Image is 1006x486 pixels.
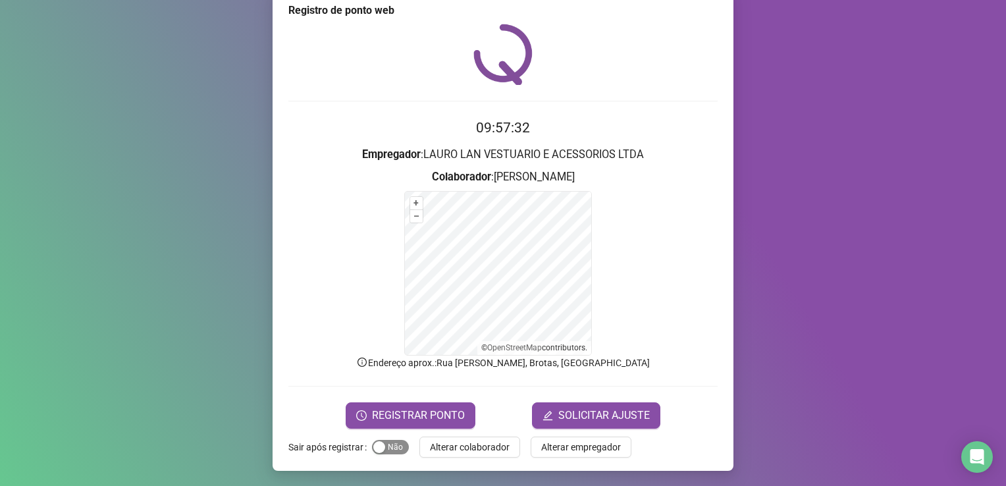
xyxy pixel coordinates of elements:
a: OpenStreetMap [487,343,542,352]
button: REGISTRAR PONTO [346,402,475,429]
span: REGISTRAR PONTO [372,408,465,423]
button: Alterar empregador [531,437,631,458]
button: + [410,197,423,209]
div: Registro de ponto web [288,3,718,18]
h3: : LAURO LAN VESTUARIO E ACESSORIOS LTDA [288,146,718,163]
span: Alterar empregador [541,440,621,454]
strong: Empregador [362,148,421,161]
span: info-circle [356,356,368,368]
label: Sair após registrar [288,437,372,458]
button: Alterar colaborador [419,437,520,458]
span: Alterar colaborador [430,440,510,454]
span: clock-circle [356,410,367,421]
button: – [410,210,423,223]
p: Endereço aprox. : Rua [PERSON_NAME], Brotas, [GEOGRAPHIC_DATA] [288,356,718,370]
time: 09:57:32 [476,120,530,136]
h3: : [PERSON_NAME] [288,169,718,186]
span: edit [543,410,553,421]
strong: Colaborador [432,171,491,183]
li: © contributors. [481,343,587,352]
button: editSOLICITAR AJUSTE [532,402,660,429]
img: QRPoint [473,24,533,85]
span: SOLICITAR AJUSTE [558,408,650,423]
div: Open Intercom Messenger [961,441,993,473]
